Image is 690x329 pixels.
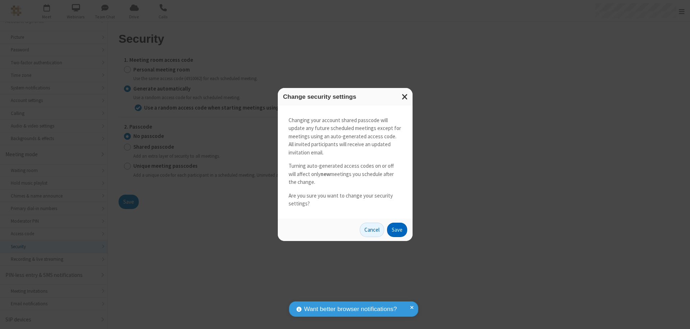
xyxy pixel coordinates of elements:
[360,223,384,237] button: Cancel
[289,192,402,208] p: Are you sure you want to change your security settings?
[289,162,402,186] p: Turning auto-generated access codes on or off will affect only meetings you schedule after the ch...
[387,223,407,237] button: Save
[283,93,407,100] h3: Change security settings
[397,88,413,106] button: Close modal
[321,171,330,177] strong: new
[304,305,397,314] span: Want better browser notifications?
[289,116,402,157] p: Changing your account shared passcode will update any future scheduled meetings except for meetin...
